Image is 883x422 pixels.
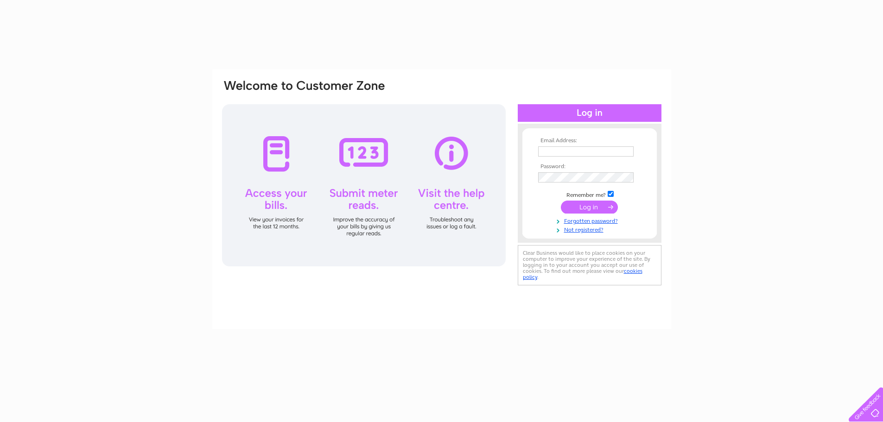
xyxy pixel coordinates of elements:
th: Email Address: [536,138,643,144]
div: Clear Business would like to place cookies on your computer to improve your experience of the sit... [518,245,661,285]
td: Remember me? [536,189,643,199]
input: Submit [561,201,618,214]
a: Not registered? [538,225,643,233]
a: Forgotten password? [538,216,643,225]
a: cookies policy [523,268,642,280]
th: Password: [536,164,643,170]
